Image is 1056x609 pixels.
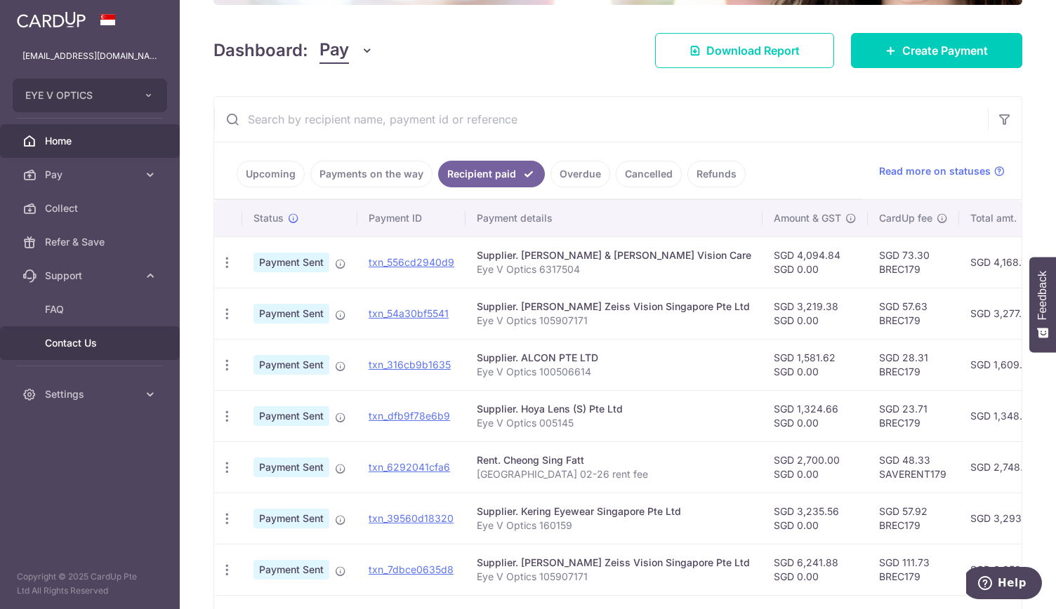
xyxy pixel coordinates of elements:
a: Overdue [550,161,610,187]
td: SGD 1,324.66 SGD 0.00 [763,390,868,441]
p: Eye V Optics 005145 [477,416,751,430]
span: Payment Sent [253,509,329,528]
a: Upcoming [237,161,305,187]
td: SGD 111.73 BREC179 [868,544,959,595]
td: SGD 6,353.61 [959,544,1048,595]
div: Supplier. [PERSON_NAME] & [PERSON_NAME] Vision Care [477,248,751,262]
td: SGD 2,748.33 [959,441,1048,493]
div: Rent. Cheong Sing Fatt [477,453,751,467]
span: Download Report [706,42,800,59]
a: Recipient paid [438,161,545,187]
p: Eye V Optics 105907171 [477,314,751,328]
a: txn_6292041cfa6 [369,461,450,473]
td: SGD 57.92 BREC179 [868,493,959,544]
span: Status [253,211,284,225]
a: Refunds [687,161,746,187]
a: txn_dfb9f78e6b9 [369,410,450,422]
span: Home [45,134,138,148]
button: Pay [319,37,374,64]
td: SGD 1,581.62 SGD 0.00 [763,339,868,390]
span: Feedback [1036,271,1049,320]
th: Payment details [466,200,763,236]
p: Eye V Optics 6317504 [477,262,751,276]
p: [GEOGRAPHIC_DATA] 02-26 rent fee [477,467,751,481]
img: CardUp [17,11,86,28]
p: Eye V Optics 105907171 [477,570,751,584]
div: Supplier. Kering Eyewear Singapore Pte Ltd [477,504,751,518]
a: Download Report [655,33,834,68]
span: Payment Sent [253,406,329,426]
div: Supplier. ALCON PTE LTD [477,351,751,365]
span: Pay [319,37,349,64]
span: Contact Us [45,336,138,350]
span: Payment Sent [253,560,329,580]
span: Payment Sent [253,253,329,272]
td: SGD 23.71 BREC179 [868,390,959,441]
iframe: Opens a widget where you can find more information [966,567,1042,602]
td: SGD 3,235.56 SGD 0.00 [763,493,868,544]
div: Supplier. Hoya Lens (S) Pte Ltd [477,402,751,416]
span: Support [45,269,138,283]
div: Supplier. [PERSON_NAME] Zeiss Vision Singapore Pte Ltd [477,300,751,314]
p: Eye V Optics 100506614 [477,365,751,379]
span: CardUp fee [879,211,932,225]
a: txn_39560d18320 [369,512,454,524]
span: FAQ [45,302,138,316]
a: txn_7dbce0635d8 [369,563,454,575]
h4: Dashboard: [213,38,308,63]
p: [EMAIL_ADDRESS][DOMAIN_NAME] [22,49,157,63]
span: EYE V OPTICS [25,88,129,102]
td: SGD 57.63 BREC179 [868,288,959,339]
span: Pay [45,168,138,182]
a: txn_556cd2940d9 [369,256,454,268]
span: Payment Sent [253,304,329,323]
td: SGD 73.30 BREC179 [868,236,959,288]
td: SGD 4,094.84 SGD 0.00 [763,236,868,288]
td: SGD 3,219.38 SGD 0.00 [763,288,868,339]
span: Settings [45,387,138,401]
span: Payment Sent [253,457,329,477]
button: EYE V OPTICS [13,79,167,112]
th: Payment ID [357,200,466,236]
span: Amount & GST [774,211,841,225]
p: Eye V Optics 160159 [477,518,751,533]
a: txn_316cb9b1635 [369,359,451,370]
td: SGD 4,168.14 [959,236,1048,288]
td: SGD 3,293.48 [959,493,1048,544]
td: SGD 6,241.88 SGD 0.00 [763,544,868,595]
button: Feedback - Show survey [1029,257,1056,352]
span: Payment Sent [253,355,329,375]
div: Supplier. [PERSON_NAME] Zeiss Vision Singapore Pte Ltd [477,556,751,570]
a: Payments on the way [310,161,433,187]
span: Total amt. [970,211,1017,225]
span: Collect [45,201,138,215]
span: Refer & Save [45,235,138,249]
td: SGD 48.33 SAVERENT179 [868,441,959,493]
input: Search by recipient name, payment id or reference [214,97,988,142]
span: Create Payment [902,42,988,59]
a: txn_54a30bf5541 [369,307,449,319]
a: Read more on statuses [879,164,1005,178]
span: Read more on statuses [879,164,991,178]
td: SGD 28.31 BREC179 [868,339,959,390]
td: SGD 1,609.93 [959,339,1048,390]
td: SGD 2,700.00 SGD 0.00 [763,441,868,493]
a: Cancelled [616,161,682,187]
td: SGD 3,277.01 [959,288,1048,339]
a: Create Payment [851,33,1022,68]
td: SGD 1,348.37 [959,390,1048,441]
